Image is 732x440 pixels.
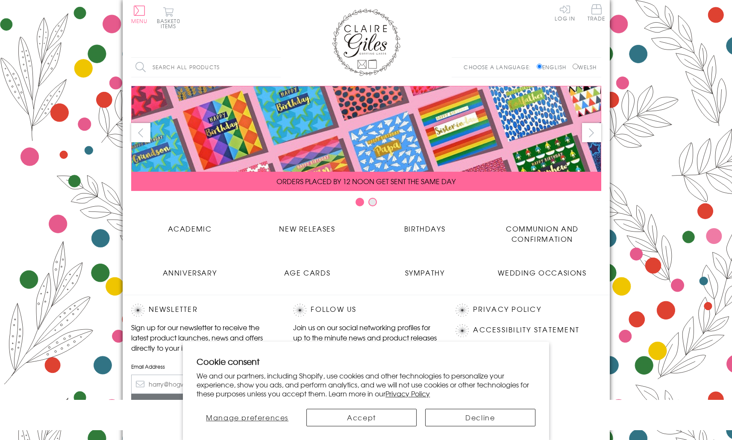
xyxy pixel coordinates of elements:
[131,58,281,77] input: Search all products
[473,324,579,336] a: Accessibility Statement
[131,304,276,317] h2: Newsletter
[131,322,276,353] p: Sign up for our newsletter to receive the latest product launches, news and offers directly to yo...
[484,217,601,244] a: Communion and Confirmation
[131,17,148,25] span: Menu
[163,267,217,278] span: Anniversary
[276,176,456,186] span: ORDERS PLACED BY 12 NOON GET SENT THE SAME DAY
[366,217,484,234] a: Birthdays
[588,4,606,21] span: Trade
[506,223,579,244] span: Communion and Confirmation
[332,9,400,76] img: Claire Giles Greetings Cards
[588,4,606,23] a: Trade
[473,304,541,315] a: Privacy Policy
[131,217,249,234] a: Academic
[157,7,180,29] button: Basket0 items
[131,197,601,211] div: Carousel Pagination
[368,198,377,206] button: Carousel Page 2
[484,261,601,278] a: Wedding Occasions
[131,261,249,278] a: Anniversary
[197,371,535,398] p: We and our partners, including Shopify, use cookies and other technologies to personalize your ex...
[573,64,578,69] input: Welsh
[279,223,335,234] span: New Releases
[293,304,438,317] h2: Follow Us
[573,63,597,71] label: Welsh
[272,58,281,77] input: Search
[131,123,150,142] button: prev
[366,261,484,278] a: Sympathy
[249,261,366,278] a: Age Cards
[197,355,535,367] h2: Cookie consent
[131,375,276,394] input: harry@hogwarts.edu
[249,217,366,234] a: New Releases
[168,223,212,234] span: Academic
[131,394,276,413] input: Subscribe
[404,223,445,234] span: Birthdays
[498,267,586,278] span: Wedding Occasions
[356,198,364,206] button: Carousel Page 1 (Current Slide)
[206,412,288,422] span: Manage preferences
[161,17,180,30] span: 0 items
[306,409,417,426] button: Accept
[293,322,438,353] p: Join us on our social networking profiles for up to the minute news and product releases the mome...
[537,63,570,71] label: English
[131,363,276,370] label: Email Address
[385,388,430,399] a: Privacy Policy
[582,123,601,142] button: next
[464,63,535,71] p: Choose a language:
[405,267,445,278] span: Sympathy
[197,409,298,426] button: Manage preferences
[555,4,575,21] a: Log In
[537,64,542,69] input: English
[131,6,148,23] button: Menu
[284,267,330,278] span: Age Cards
[425,409,535,426] button: Decline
